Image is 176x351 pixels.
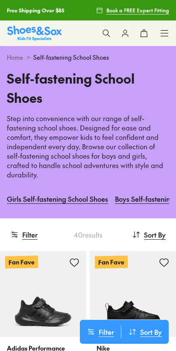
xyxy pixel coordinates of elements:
[80,325,121,339] button: Filter
[7,53,23,62] a: Home
[140,327,162,337] span: Sort By
[7,26,62,41] a: Shoes & Sox
[95,256,128,269] p: Fan Fave
[7,53,169,62] div: >
[96,3,169,18] a: Book a FREE Expert Fitting
[106,6,169,14] span: Book a FREE Expert Fitting
[90,251,176,337] a: Fan Fave
[7,189,108,208] a: Girls Self-fastening School Shoes
[10,225,38,244] button: Filter
[121,325,169,339] button: Sort By
[144,229,166,240] span: Sort By
[7,69,169,107] h1: Self-fastening School Shoes
[7,26,62,41] img: SNS_Logo_Responsive.svg
[7,114,169,179] p: Step into convenience with our range of self-fastening school shoes. Designed for ease and comfor...
[132,225,166,244] button: Sort By
[33,53,109,62] span: Self-fastening School Shoes
[5,256,38,269] p: Fan Fave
